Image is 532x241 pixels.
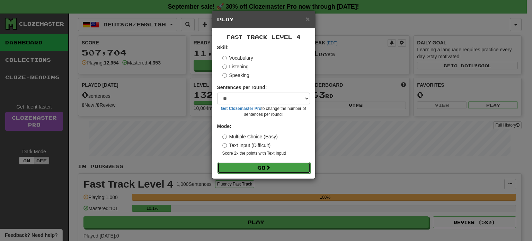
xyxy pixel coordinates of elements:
input: Speaking [222,73,227,78]
label: Speaking [222,72,249,79]
input: Multiple Choice (Easy) [222,135,227,139]
label: Sentences per round: [217,84,267,91]
h5: Play [217,16,310,23]
input: Listening [222,64,227,69]
button: Go [218,162,310,174]
strong: Skill: [217,45,229,50]
label: Listening [222,63,249,70]
input: Text Input (Difficult) [222,143,227,148]
small: Score 2x the points with Text Input ! [222,150,310,156]
span: Fast Track Level 4 [227,34,301,40]
label: Multiple Choice (Easy) [222,133,278,140]
input: Vocabulary [222,56,227,60]
span: × [305,15,310,23]
label: Vocabulary [222,54,253,61]
small: to change the number of sentences per round! [217,106,310,118]
label: Text Input (Difficult) [222,142,271,149]
button: Close [305,15,310,23]
strong: Mode: [217,123,231,129]
a: Get Clozemaster Pro [221,106,261,111]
